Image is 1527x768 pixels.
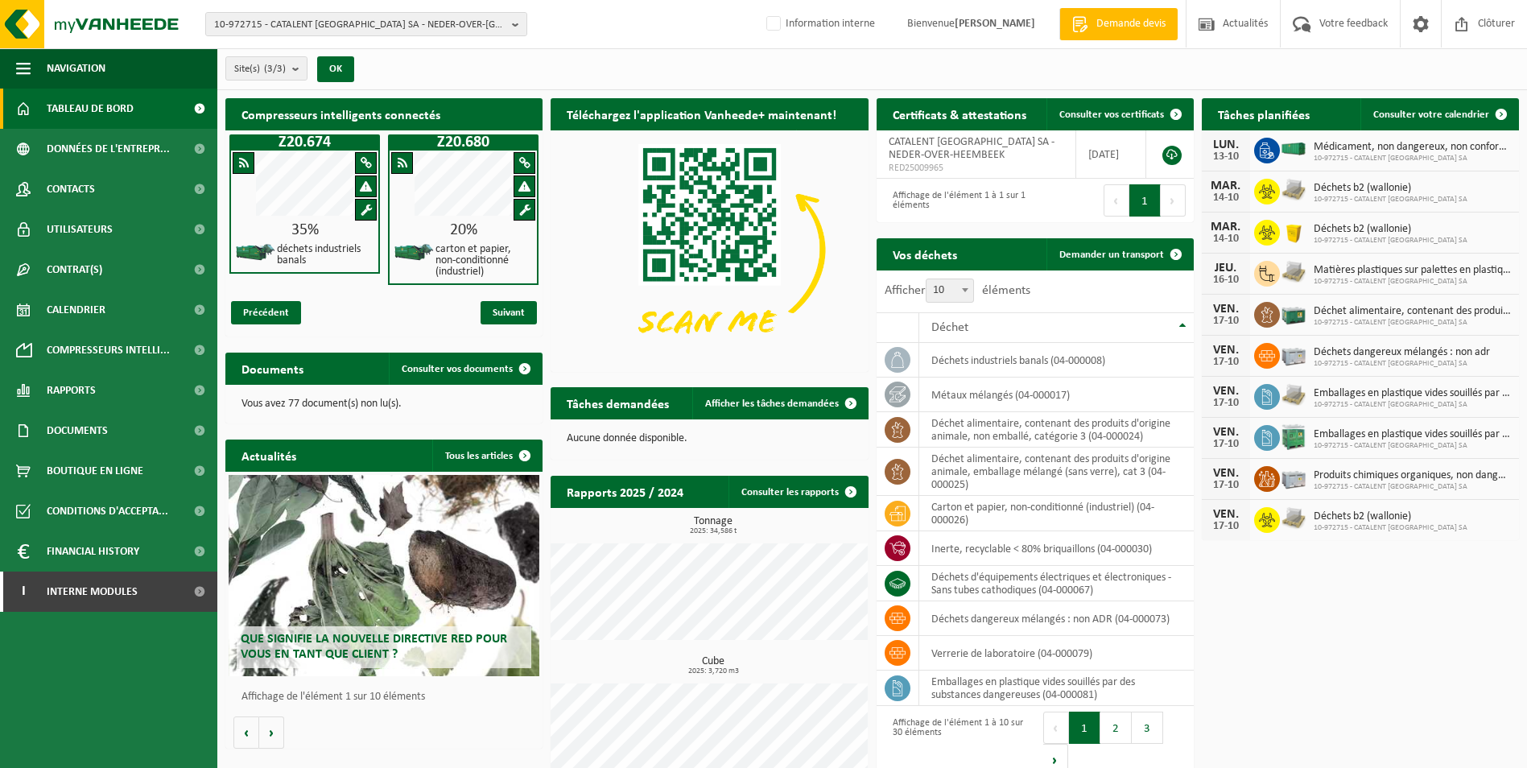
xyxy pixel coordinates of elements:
h2: Tâches demandées [551,387,685,419]
span: Consulter vos certificats [1059,109,1164,120]
span: Contrat(s) [47,250,102,290]
div: 17-10 [1210,439,1242,450]
span: Demander un transport [1059,250,1164,260]
td: emballages en plastique vides souillés par des substances dangereuses (04-000081) [919,671,1194,706]
span: Médicament, non dangereux, non conforme, en petit conditionnement [1314,141,1511,154]
img: LP-SB-00050-HPE-22 [1280,217,1307,245]
h2: Tâches planifiées [1202,98,1326,130]
h2: Vos déchets [877,238,973,270]
img: PB-LB-0680-HPE-GN-01 [1280,299,1307,327]
a: Consulter les rapports [728,476,867,508]
div: 17-10 [1210,398,1242,409]
span: Déchets b2 (wallonie) [1314,223,1467,236]
td: déchet alimentaire, contenant des produits d'origine animale, non emballé, catégorie 3 (04-000024) [919,412,1194,448]
span: Produits chimiques organiques, non dangereux en petit emballage [1314,469,1511,482]
p: Aucune donnée disponible. [567,433,852,444]
span: CATALENT [GEOGRAPHIC_DATA] SA - NEDER-OVER-HEEMBEEK [889,136,1054,161]
span: I [16,572,31,612]
span: Compresseurs intelli... [47,330,170,370]
span: 10-972715 - CATALENT [GEOGRAPHIC_DATA] SA [1314,318,1511,328]
span: Contacts [47,169,95,209]
div: 17-10 [1210,480,1242,491]
img: PB-HB-1400-HPE-GN-11 [1280,422,1307,452]
span: Emballages en plastique vides souillés par des substances dangereuses [1314,387,1511,400]
span: Calendrier [47,290,105,330]
td: inerte, recyclable < 80% briquaillons (04-000030) [919,531,1194,566]
img: Download de VHEPlus App [551,130,868,369]
div: VEN. [1210,467,1242,480]
div: 14-10 [1210,192,1242,204]
td: verrerie de laboratoire (04-000079) [919,636,1194,671]
button: OK [317,56,354,82]
td: métaux mélangés (04-000017) [919,378,1194,412]
h2: Actualités [225,440,312,471]
span: Déchet [931,321,968,334]
div: LUN. [1210,138,1242,151]
span: Déchets b2 (wallonie) [1314,182,1467,195]
img: LP-PA-00000-WDN-11 [1280,505,1307,532]
h4: déchets industriels banals [277,244,373,266]
a: Demande devis [1059,8,1178,40]
span: 10 [927,279,973,302]
div: MAR. [1210,221,1242,233]
h2: Téléchargez l'application Vanheede+ maintenant! [551,98,852,130]
button: Vorige [233,716,259,749]
div: 35% [231,222,378,238]
div: JEU. [1210,262,1242,275]
p: Vous avez 77 document(s) non lu(s). [241,398,526,410]
h3: Cube [559,656,868,675]
div: VEN. [1210,508,1242,521]
td: déchets d'équipements électriques et électroniques - Sans tubes cathodiques (04-000067) [919,566,1194,601]
span: 10-972715 - CATALENT [GEOGRAPHIC_DATA] SA [1314,154,1511,163]
img: PB-LB-0680-HPE-GY-11 [1280,464,1307,491]
span: Déchet alimentaire, contenant des produits d'origine animale, emballage mélangé ... [1314,305,1511,318]
td: déchets dangereux mélangés : non ADR (04-000073) [919,601,1194,636]
span: Que signifie la nouvelle directive RED pour vous en tant que client ? [241,633,507,661]
span: Financial History [47,531,139,572]
span: Précédent [231,301,301,324]
td: carton et papier, non-conditionné (industriel) (04-000026) [919,496,1194,531]
h3: Tonnage [559,516,868,535]
span: 10 [926,279,974,303]
span: Utilisateurs [47,209,113,250]
span: 10-972715 - CATALENT [GEOGRAPHIC_DATA] SA [1314,277,1511,287]
div: MAR. [1210,180,1242,192]
div: VEN. [1210,426,1242,439]
td: déchet alimentaire, contenant des produits d'origine animale, emballage mélangé (sans verre), cat... [919,448,1194,496]
div: 17-10 [1210,316,1242,327]
h1: Z20.680 [392,134,534,151]
span: 10-972715 - CATALENT [GEOGRAPHIC_DATA] SA [1314,482,1511,492]
span: 10-972715 - CATALENT [GEOGRAPHIC_DATA] SA [1314,400,1511,410]
div: VEN. [1210,385,1242,398]
span: 2025: 34,586 t [559,527,868,535]
span: 10-972715 - CATALENT [GEOGRAPHIC_DATA] SA [1314,236,1467,246]
img: HK-XA-40-GN-00 [1280,142,1307,156]
span: Documents [47,411,108,451]
h2: Documents [225,353,320,384]
img: LP-PA-00000-WDN-11 [1280,176,1307,204]
a: Consulter votre calendrier [1360,98,1517,130]
label: Information interne [763,12,875,36]
span: Matières plastiques sur palettes en plastique (plaques pp alvéolaires blanc+ ps ... [1314,264,1511,277]
span: 10-972715 - CATALENT [GEOGRAPHIC_DATA] SA - NEDER-OVER-[GEOGRAPHIC_DATA] [214,13,506,37]
span: Suivant [481,301,537,324]
span: Données de l'entrepr... [47,129,170,169]
h2: Rapports 2025 / 2024 [551,476,700,507]
a: Que signifie la nouvelle directive RED pour vous en tant que client ? [229,475,539,676]
span: Déchets b2 (wallonie) [1314,510,1467,523]
a: Demander un transport [1046,238,1192,270]
div: 17-10 [1210,521,1242,532]
span: 10-972715 - CATALENT [GEOGRAPHIC_DATA] SA [1314,359,1490,369]
button: 2 [1100,712,1132,744]
span: Boutique en ligne [47,451,143,491]
span: Afficher les tâches demandées [705,398,839,409]
span: Emballages en plastique vides souillés par des substances dangereuses [1314,428,1511,441]
img: LP-PA-00000-WDN-11 [1280,382,1307,409]
img: PB-LB-0680-HPE-GY-11 [1280,341,1307,368]
div: 16-10 [1210,275,1242,286]
div: 13-10 [1210,151,1242,163]
a: Afficher les tâches demandées [692,387,867,419]
h2: Compresseurs intelligents connectés [225,98,543,130]
div: VEN. [1210,303,1242,316]
img: HK-XZ-20-GN-01 [394,242,434,262]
